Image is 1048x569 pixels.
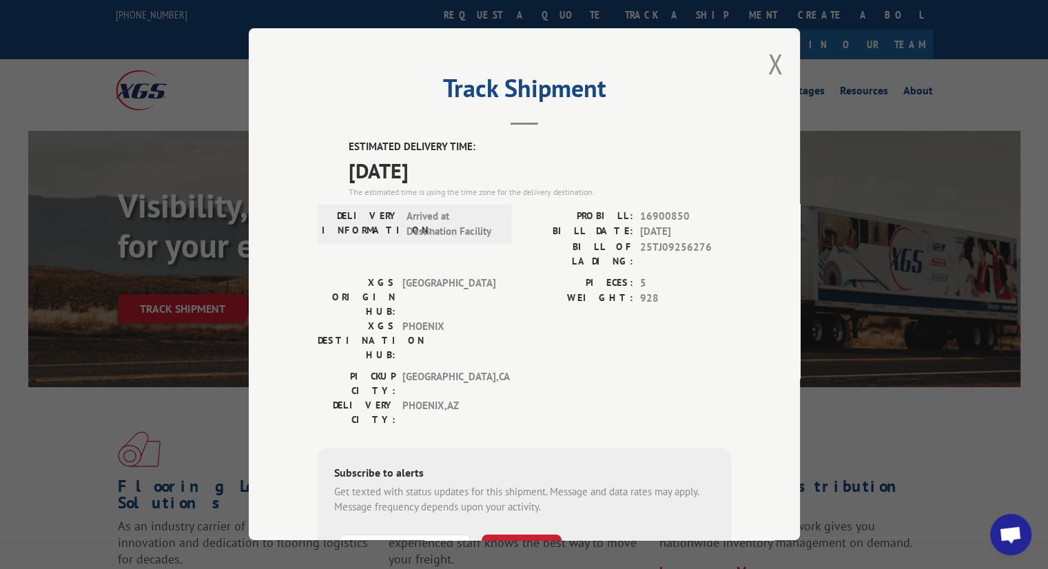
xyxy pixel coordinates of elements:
div: Open chat [990,514,1031,555]
span: 5 [640,276,731,291]
span: [DATE] [349,155,731,186]
label: PROBILL: [524,209,633,225]
h2: Track Shipment [318,79,731,105]
span: PHOENIX [402,319,495,362]
span: PHOENIX , AZ [402,398,495,427]
label: XGS DESTINATION HUB: [318,319,395,362]
div: The estimated time is using the time zone for the delivery destination. [349,186,731,198]
label: ESTIMATED DELIVERY TIME: [349,139,731,155]
label: PIECES: [524,276,633,291]
span: 928 [640,291,731,307]
div: Subscribe to alerts [334,464,715,484]
span: 16900850 [640,209,731,225]
span: [DATE] [640,224,731,240]
div: Get texted with status updates for this shipment. Message and data rates may apply. Message frequ... [334,484,715,515]
label: DELIVERY INFORMATION: [322,209,400,240]
button: Close modal [768,45,783,82]
label: PICKUP CITY: [318,369,395,398]
button: SUBSCRIBE [482,535,562,563]
input: Phone Number [340,535,471,563]
label: WEIGHT: [524,291,633,307]
span: [GEOGRAPHIC_DATA] , CA [402,369,495,398]
span: Arrived at Destination Facility [407,209,500,240]
label: DELIVERY CITY: [318,398,395,427]
span: 25TJ09256276 [640,240,731,269]
label: XGS ORIGIN HUB: [318,276,395,319]
label: BILL DATE: [524,224,633,240]
label: BILL OF LADING: [524,240,633,269]
span: [GEOGRAPHIC_DATA] [402,276,495,319]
